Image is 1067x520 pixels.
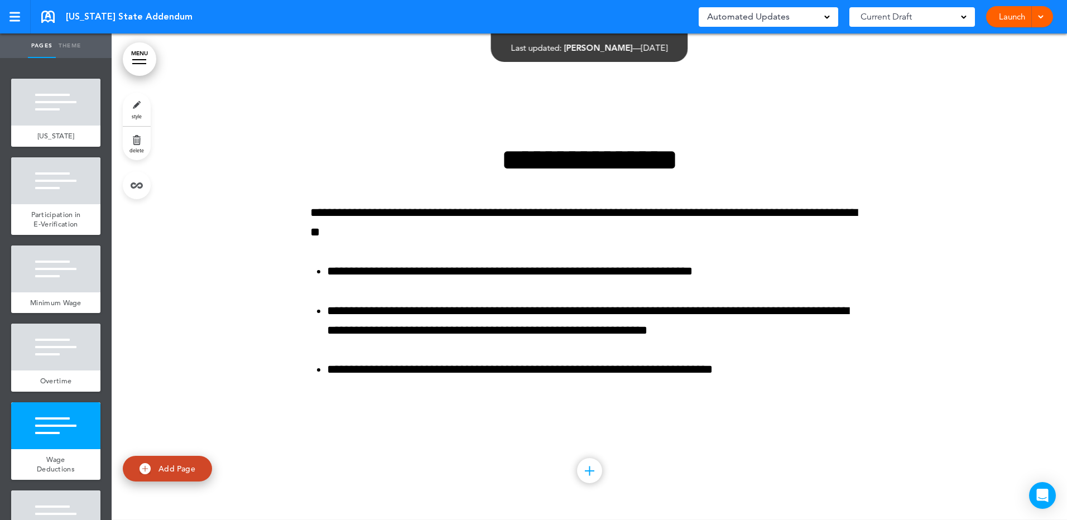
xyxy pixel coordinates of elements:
a: Minimum Wage [11,292,100,314]
a: delete [123,127,151,160]
a: MENU [123,42,156,76]
span: Participation in E-Verification [31,210,81,229]
span: [DATE] [641,42,668,53]
a: Pages [28,33,56,58]
span: [US_STATE] State Addendum [66,11,193,23]
span: Last updated: [511,42,562,53]
div: Open Intercom Messenger [1029,482,1056,509]
img: add.svg [140,463,151,474]
a: Wage Deductions [11,449,100,480]
span: Overtime [40,376,71,386]
a: Participation in E-Verification [11,204,100,235]
a: [US_STATE] [11,126,100,147]
span: Wage Deductions [37,455,75,474]
div: — [511,44,668,52]
span: delete [129,147,144,153]
a: style [123,93,151,126]
span: style [132,113,142,119]
a: Launch [994,6,1030,27]
span: Current Draft [861,9,912,25]
span: [PERSON_NAME] [564,42,633,53]
span: Automated Updates [707,9,790,25]
span: Add Page [158,464,195,474]
a: Overtime [11,370,100,392]
a: Add Page [123,456,212,482]
a: Theme [56,33,84,58]
span: [US_STATE] [37,131,75,141]
span: Minimum Wage [30,298,81,307]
